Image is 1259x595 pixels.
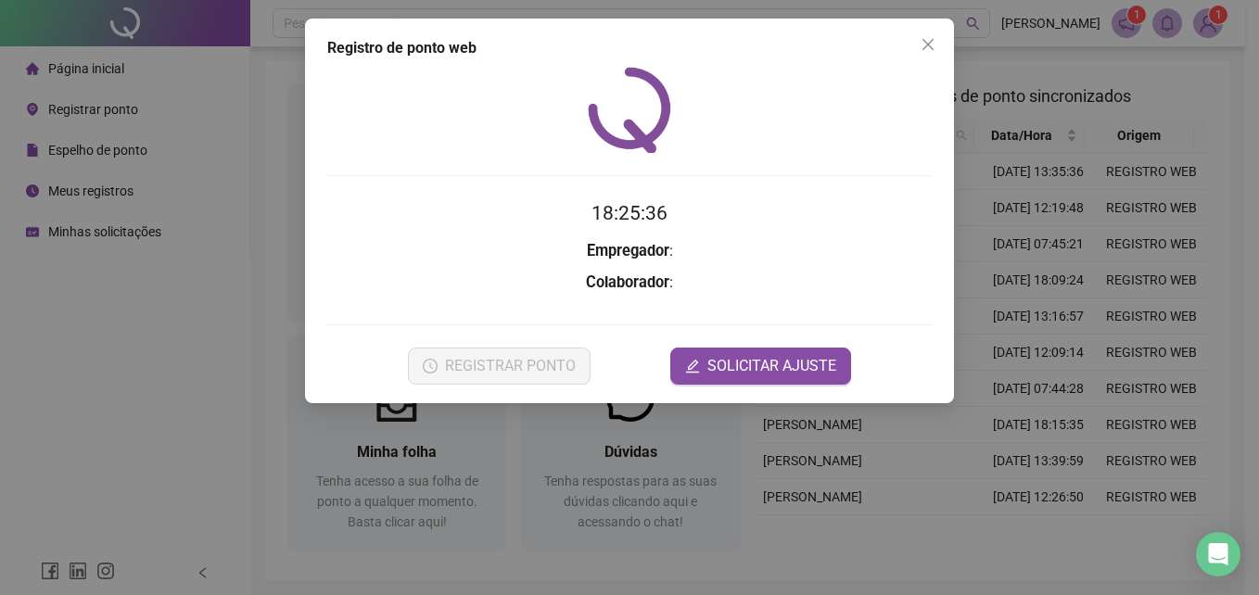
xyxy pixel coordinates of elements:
[921,37,935,52] span: close
[408,348,591,385] button: REGISTRAR PONTO
[588,67,671,153] img: QRPoint
[670,348,851,385] button: editSOLICITAR AJUSTE
[587,242,669,260] strong: Empregador
[1196,532,1240,576] div: Open Intercom Messenger
[913,30,943,59] button: Close
[707,355,836,377] span: SOLICITAR AJUSTE
[586,273,669,291] strong: Colaborador
[685,359,700,373] span: edit
[327,239,932,263] h3: :
[327,37,932,59] div: Registro de ponto web
[327,271,932,295] h3: :
[591,202,668,224] time: 18:25:36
